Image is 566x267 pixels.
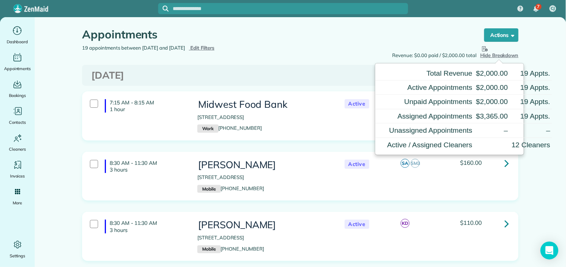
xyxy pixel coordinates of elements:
a: Dashboard [3,25,32,45]
h4: 8:30 AM - 11:30 AM [105,220,186,233]
button: Focus search [158,6,169,12]
a: Mobile[PHONE_NUMBER] [197,185,264,191]
td: – [510,123,552,138]
span: Hide Breakdown [481,44,519,58]
h3: [PERSON_NAME] [197,160,329,170]
div: 19 appointments between [DATE] and [DATE] [76,44,300,52]
a: Appointments [3,51,32,72]
h1: Appointments [82,28,470,41]
span: SM3 [411,159,420,168]
h3: [DATE] [91,70,509,81]
div: Open Intercom Messenger [541,242,559,260]
td: $2,000.00 [474,95,510,109]
td: Active Appointments [375,80,474,94]
span: Appointments [4,65,31,72]
td: $2,000.00 [474,80,510,94]
td: 19 Appts. [510,80,552,94]
a: Mobile[PHONE_NUMBER] [197,246,264,252]
td: Total Revenue [375,66,474,81]
svg: Focus search [163,6,169,12]
a: Edit Filters [189,45,215,51]
p: 3 hours [110,227,186,233]
span: CJ [551,6,555,12]
span: $110.00 [460,219,482,226]
td: 19 Appts. [510,66,552,81]
td: Active / Assigned Cleaners [375,138,474,152]
span: Settings [10,252,25,260]
td: 12 Cleaners [510,138,552,152]
small: Mobile [197,245,221,254]
span: SA [401,159,410,168]
h3: Midwest Food Bank [197,99,329,110]
td: – [474,123,510,138]
span: Bookings [9,92,26,99]
td: Unpaid Appointments [375,95,474,109]
span: More [13,199,22,207]
p: [STREET_ADDRESS] [197,114,329,121]
p: [STREET_ADDRESS] [197,234,329,242]
a: Work[PHONE_NUMBER] [197,125,262,131]
span: Contacts [9,119,26,126]
a: Cleaners [3,132,32,153]
a: Settings [3,239,32,260]
td: $3,365.00 [474,109,510,123]
span: Invoices [10,172,25,180]
span: Active [345,160,369,169]
h4: 7:15 AM - 8:15 AM [105,99,186,113]
div: 7 unread notifications [528,1,544,17]
p: 1 hour [110,106,186,113]
h3: [PERSON_NAME] [197,220,329,230]
span: Edit Filters [190,45,215,51]
h4: 8:30 AM - 11:30 AM [105,160,186,173]
button: Hide Breakdown [481,44,519,59]
span: $160.00 [460,159,482,166]
p: [STREET_ADDRESS] [197,174,329,181]
a: Invoices [3,159,32,180]
a: Bookings [3,78,32,99]
td: $2,000.00 [474,66,510,81]
td: Assigned Appointments [375,109,474,123]
td: 19 Appts. [510,95,552,109]
span: Active [345,220,369,229]
span: KD [401,219,410,228]
span: Revenue: $0.00 paid / $2,000.00 total [393,52,477,59]
small: Work [197,125,218,133]
p: 3 hours [110,166,186,173]
span: 7 [537,4,540,10]
a: Contacts [3,105,32,126]
td: Unassigned Appointments [375,123,474,138]
small: Mobile [197,185,221,193]
span: Active [345,99,369,109]
button: Actions [484,28,519,42]
span: Dashboard [7,38,28,45]
td: 19 Appts. [510,109,552,123]
span: Cleaners [9,145,26,153]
